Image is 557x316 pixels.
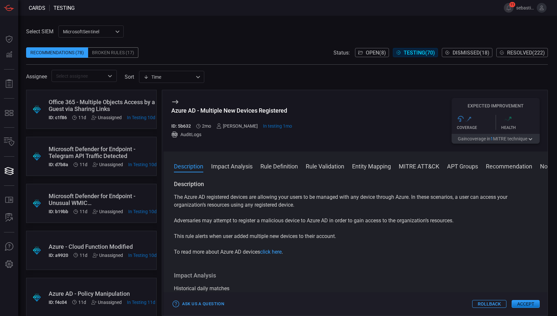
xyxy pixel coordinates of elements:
[125,74,134,80] label: sort
[504,3,514,13] button: 11
[216,123,258,129] div: [PERSON_NAME]
[93,253,123,258] div: Unassigned
[1,47,17,63] button: Detections
[1,105,17,121] button: MITRE - Detection Posture
[509,2,515,7] span: 11
[49,290,155,297] div: Azure AD - Policy Manipulation
[352,162,391,170] button: Entity Mapping
[80,253,87,258] span: Sep 01, 2025 6:13 AM
[399,162,439,170] button: MITRE ATT&CK
[49,115,67,120] h5: ID: c1f86
[171,299,226,309] button: Ask Us a Question
[26,73,47,80] span: Assignee
[404,50,435,56] span: Testing ( 70 )
[512,300,540,308] button: Accept
[452,134,540,144] button: Gaincoverage in1MITRE technique
[174,180,537,188] h3: Description
[174,217,537,225] p: Adversaries may attempt to register a malicious device to Azure AD in order to gain access to the...
[442,48,492,57] button: Dismissed(18)
[260,162,298,170] button: Rule Definition
[453,50,489,56] span: Dismissed ( 18 )
[202,123,211,129] span: Jul 27, 2025 3:12 AM
[49,243,157,250] div: Azure - Cloud Function Modified
[355,48,389,57] button: Open(8)
[54,72,104,80] input: Select assignee
[1,134,17,150] button: Inventory
[174,248,537,256] p: To read more about Azure AD devices .
[452,103,540,108] h5: Expected Improvement
[333,50,350,56] span: Status:
[447,162,478,170] button: APT Groups
[516,5,534,10] span: sebastien.bossous
[49,253,68,258] h5: ID: a9920
[49,146,157,159] div: Microsoft Defender for Endpoint - Telegram API Traffic Detected
[174,272,537,279] h3: Impact Analysis
[80,209,87,214] span: Sep 01, 2025 6:13 AM
[144,74,194,80] div: Time
[80,162,87,167] span: Sep 01, 2025 6:13 AM
[1,163,17,179] button: Cards
[128,253,157,258] span: Sep 02, 2025 9:03 AM
[128,209,157,214] span: Sep 02, 2025 9:03 AM
[49,162,68,167] h5: ID: d7b8a
[1,257,17,272] button: Preferences
[540,162,556,170] button: Notes
[211,162,253,170] button: Impact Analysis
[171,123,191,129] h5: ID: 5b632
[1,76,17,92] button: Reports
[457,125,496,130] div: Coverage
[393,48,438,57] button: Testing(70)
[49,99,155,112] div: Office 365 - Multiple Objects Access by a Guest via Sharing Links
[501,125,540,130] div: Health
[1,192,17,208] button: Rule Catalog
[1,31,17,47] button: Dashboard
[263,123,292,129] span: Jul 29, 2025 9:00 AM
[49,193,157,206] div: Microsoft Defender for Endpoint - Unusual WMIC ActiveScriptEventConsumer Created
[91,300,122,305] div: Unassigned
[1,239,17,255] button: Ask Us A Question
[91,115,122,120] div: Unassigned
[49,209,68,214] h5: ID: b19bb
[174,285,537,292] div: Historical daily matches
[26,47,88,58] div: Recommendations (78)
[105,71,115,81] button: Open
[174,232,537,240] p: This rule alerts when user added multiple new devices to their account.
[88,47,138,58] div: Broken Rules (17)
[366,50,386,56] span: Open ( 8 )
[93,162,123,167] div: Unassigned
[127,300,155,305] span: Sep 01, 2025 9:02 AM
[171,131,292,138] div: AuditLogs
[63,28,113,35] p: MicrosoftSentinel
[93,209,123,214] div: Unassigned
[29,5,45,11] span: Cards
[490,136,493,141] span: 1
[507,50,545,56] span: Resolved ( 222 )
[78,115,86,120] span: Sep 01, 2025 6:13 AM
[127,115,155,120] span: Sep 02, 2025 9:03 AM
[306,162,344,170] button: Rule Validation
[78,300,86,305] span: Sep 01, 2025 6:13 AM
[49,300,67,305] h5: ID: f4c04
[1,210,17,226] button: ALERT ANALYSIS
[26,28,54,35] label: Select SIEM
[472,300,506,308] button: Rollback
[174,193,537,209] p: The Azure AD registered devices are allowing your users to be managed with any device through Azu...
[54,5,75,11] span: testing
[496,48,548,57] button: Resolved(222)
[174,162,203,170] button: Description
[128,162,157,167] span: Sep 02, 2025 9:03 AM
[486,162,532,170] button: Recommendation
[171,107,292,114] div: Azure AD - Multiple New Devices Registered
[260,249,282,255] a: click here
